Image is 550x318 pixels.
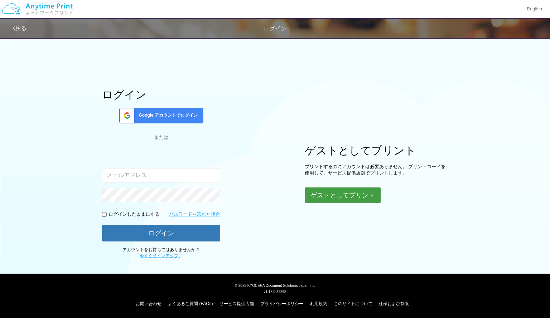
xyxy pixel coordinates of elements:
span: ログイン [264,25,286,31]
button: ゲストとしてプリント [305,187,381,203]
a: このサイトについて [334,301,372,306]
a: 仕様および制限 [379,301,409,306]
button: ログイン [102,225,220,241]
a: 戻る [13,25,26,31]
span: 。 [140,253,183,258]
div: または [102,134,220,141]
h1: ゲストとしてプリント [305,145,448,156]
p: ログインしたままにする [108,211,160,218]
a: よくあるご質問 (FAQs) [168,301,213,306]
a: 今すぐサインアップ [140,253,178,258]
a: お問い合わせ [136,301,161,306]
p: プリントするのにアカウントは必要ありません。 プリントコードを使用して、サービス提供店舗でプリントします。 [305,163,448,177]
span: v1.18.0.32895 [264,289,286,294]
span: © 2025 KYOCERA Document Solutions Japan Inc. [235,283,315,288]
a: サービス提供店舗 [219,301,254,306]
a: 利用規約 [310,301,327,306]
p: アカウントをお持ちではありませんか？ [102,247,220,259]
span: Google アカウントでログイン [136,112,198,118]
a: プライバシーポリシー [260,301,303,306]
h1: ログイン [102,89,220,101]
a: パスワードを忘れた場合 [169,211,220,218]
input: メールアドレス [102,168,220,182]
